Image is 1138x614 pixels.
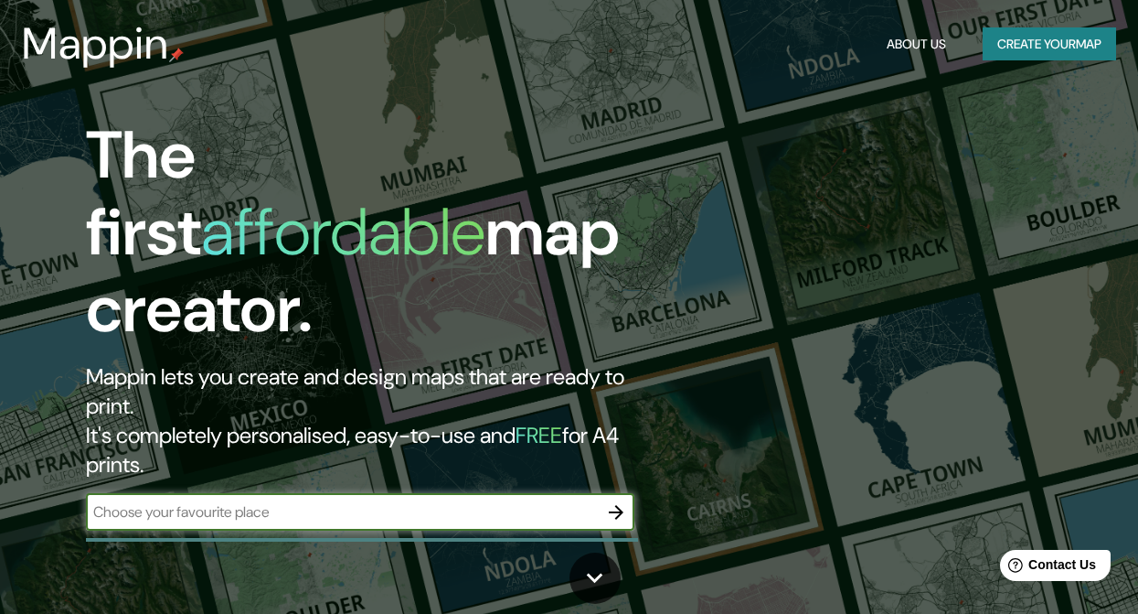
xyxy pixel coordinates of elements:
[86,362,655,479] h2: Mappin lets you create and design maps that are ready to print. It's completely personalised, eas...
[983,27,1116,61] button: Create yourmap
[169,48,184,62] img: mappin-pin
[879,27,953,61] button: About Us
[86,117,655,362] h1: The first map creator.
[516,421,562,449] h5: FREE
[22,18,169,70] h3: Mappin
[201,189,485,275] h1: affordable
[975,543,1118,594] iframe: Help widget launcher
[86,501,598,522] input: Choose your favourite place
